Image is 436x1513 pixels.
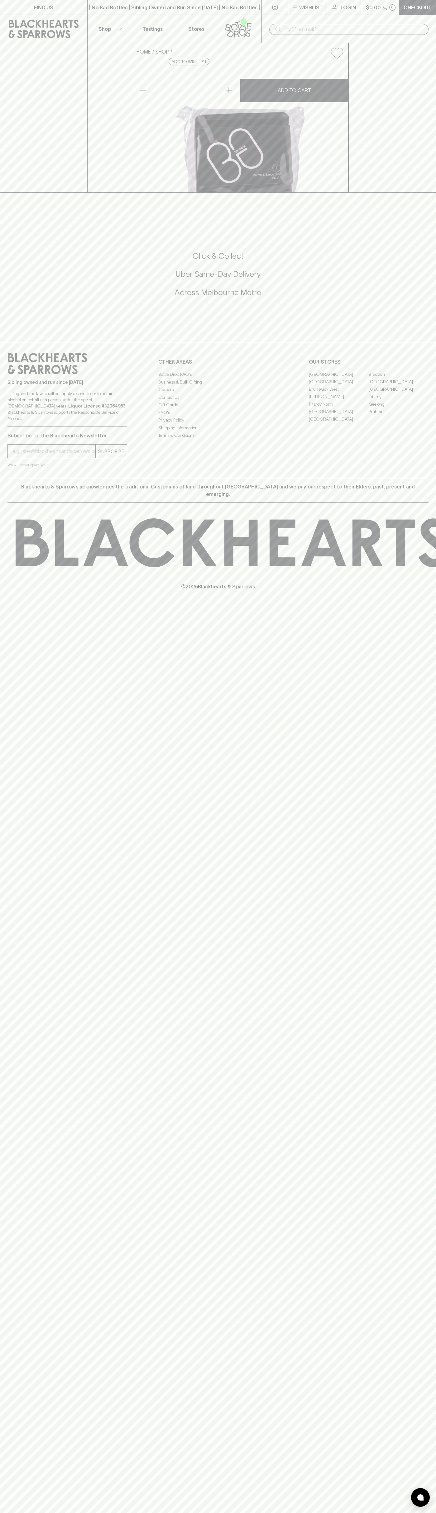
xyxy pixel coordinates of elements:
[369,370,429,378] a: Braddon
[369,408,429,415] a: Prahran
[7,287,429,298] h5: Across Melbourne Metro
[369,378,429,385] a: [GEOGRAPHIC_DATA]
[7,269,429,279] h5: Uber Same-Day Delivery
[284,24,424,34] input: Try "Pinot noir"
[309,385,369,393] a: Brunswick West
[328,45,346,61] button: Add to wishlist
[369,400,429,408] a: Geelong
[278,87,311,94] p: ADD TO CART
[309,415,369,423] a: [GEOGRAPHIC_DATA]
[169,58,209,65] button: Add to wishlist
[156,49,169,54] a: SHOP
[369,385,429,393] a: [GEOGRAPHIC_DATA]
[88,15,131,43] button: Shop
[309,408,369,415] a: [GEOGRAPHIC_DATA]
[158,409,278,416] a: FAQ's
[12,446,95,456] input: e.g. jane@blackheartsandsparrows.com.au
[369,393,429,400] a: Fitzroy
[158,432,278,439] a: Terms & Conditions
[158,401,278,409] a: Gift Cards
[7,432,127,439] p: Subscribe to The Blackhearts Newsletter
[309,358,429,365] p: OUR STORES
[12,483,424,498] p: Blackhearts & Sparrows acknowledges the traditional Custodians of land throughout [GEOGRAPHIC_DAT...
[417,1494,424,1501] img: bubble-icon
[158,424,278,431] a: Shipping Information
[7,251,429,261] h5: Click & Collect
[158,386,278,394] a: Careers
[132,64,348,192] img: 34733.png
[98,448,124,455] p: SUBSCRIBE
[240,79,348,102] button: ADD TO CART
[158,371,278,378] a: Bottle Drop FAQ's
[309,378,369,385] a: [GEOGRAPHIC_DATA]
[98,25,111,33] p: Shop
[68,403,126,408] strong: Liquor License #32064953
[143,25,163,33] p: Tastings
[158,358,278,365] p: OTHER AREAS
[158,417,278,424] a: Privacy Policy
[7,379,127,385] p: Sibling owned and run since [DATE]
[391,6,394,9] p: 0
[309,400,369,408] a: Fitzroy North
[175,15,218,43] a: Stores
[7,390,127,422] p: It is against the law to sell or supply alcohol to, or to obtain alcohol on behalf of a person un...
[7,462,127,468] p: We will never spam you
[158,378,278,386] a: Business & Bulk Gifting
[404,4,432,11] p: Checkout
[96,445,127,458] button: SUBSCRIBE
[34,4,53,11] p: FIND US
[299,4,323,11] p: Wishlist
[341,4,356,11] p: Login
[309,393,369,400] a: [PERSON_NAME]
[188,25,204,33] p: Stores
[131,15,175,43] a: Tastings
[7,226,429,330] div: Call to action block
[309,370,369,378] a: [GEOGRAPHIC_DATA]
[137,49,151,54] a: HOME
[366,4,381,11] p: $0.00
[158,394,278,401] a: Contact Us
